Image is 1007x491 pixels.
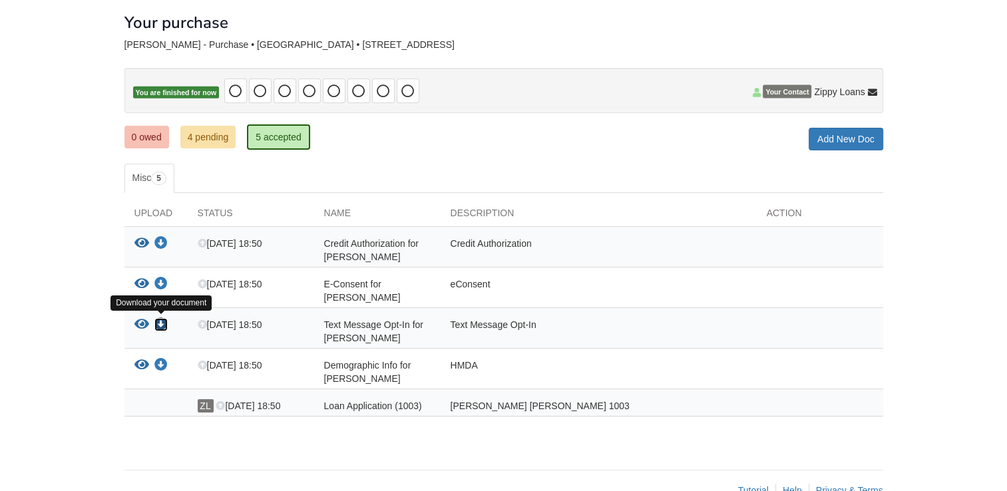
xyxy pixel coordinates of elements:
[441,277,757,304] div: eConsent
[324,401,422,411] span: Loan Application (1003)
[124,14,228,31] h1: Your purchase
[216,401,280,411] span: [DATE] 18:50
[247,124,310,150] a: 5 accepted
[198,399,214,412] span: ZL
[134,237,149,251] button: View Credit Authorization for Jessica Vasallo Garcia
[757,206,883,226] div: Action
[154,320,168,331] a: Download Text Message Opt-In for Jessica Vasallo Garcia
[198,279,262,289] span: [DATE] 18:50
[324,319,423,343] span: Text Message Opt-In for [PERSON_NAME]
[154,239,168,249] a: Download Credit Authorization for Jessica Vasallo Garcia
[441,399,757,412] div: [PERSON_NAME] [PERSON_NAME] 1003
[110,295,212,311] div: Download your document
[814,85,865,98] span: Zippy Loans
[198,360,262,371] span: [DATE] 18:50
[188,206,314,226] div: Status
[441,359,757,385] div: HMDA
[134,359,149,373] button: View Demographic Info for Jessica Vasallo Garcia
[441,318,757,345] div: Text Message Opt-In
[133,86,220,99] span: You are finished for now
[441,237,757,263] div: Credit Authorization
[180,126,236,148] a: 4 pending
[151,172,166,185] span: 5
[134,318,149,332] button: View Text Message Opt-In for Jessica Vasallo Garcia
[809,128,883,150] a: Add New Doc
[134,277,149,291] button: View E-Consent for Jessica Vasallo Garcia
[763,85,811,98] span: Your Contact
[324,279,401,303] span: E-Consent for [PERSON_NAME]
[314,206,441,226] div: Name
[124,206,188,226] div: Upload
[124,164,174,193] a: Misc
[198,238,262,249] span: [DATE] 18:50
[198,319,262,330] span: [DATE] 18:50
[324,238,419,262] span: Credit Authorization for [PERSON_NAME]
[124,39,883,51] div: [PERSON_NAME] - Purchase • [GEOGRAPHIC_DATA] • [STREET_ADDRESS]
[441,206,757,226] div: Description
[154,361,168,371] a: Download Demographic Info for Jessica Vasallo Garcia
[154,279,168,290] a: Download E-Consent for Jessica Vasallo Garcia
[324,360,411,384] span: Demographic Info for [PERSON_NAME]
[124,126,169,148] a: 0 owed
